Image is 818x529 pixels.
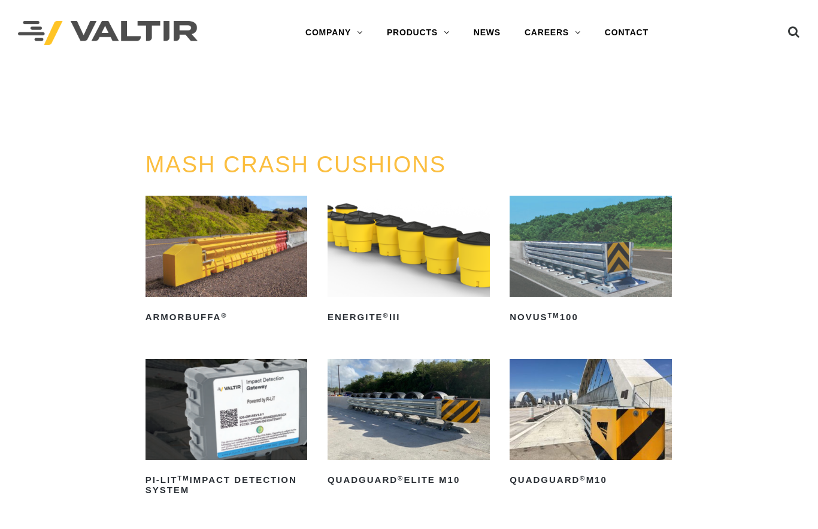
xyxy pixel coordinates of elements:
[146,308,308,327] h2: ArmorBuffa
[510,359,672,490] a: QuadGuard®M10
[375,21,462,45] a: PRODUCTS
[18,21,198,45] img: Valtir
[510,471,672,490] h2: QuadGuard M10
[328,359,490,490] a: QuadGuard®Elite M10
[293,21,375,45] a: COMPANY
[146,359,308,500] a: PI-LITTMImpact Detection System
[146,471,308,500] h2: PI-LIT Impact Detection System
[146,196,308,327] a: ArmorBuffa®
[221,312,227,319] sup: ®
[513,21,593,45] a: CAREERS
[510,308,672,327] h2: NOVUS 100
[328,308,490,327] h2: ENERGITE III
[383,312,389,319] sup: ®
[593,21,661,45] a: CONTACT
[510,196,672,327] a: NOVUSTM100
[146,152,447,177] a: MASH CRASH CUSHIONS
[177,475,189,482] sup: TM
[328,471,490,490] h2: QuadGuard Elite M10
[398,475,404,482] sup: ®
[328,196,490,327] a: ENERGITE®III
[548,312,560,319] sup: TM
[462,21,513,45] a: NEWS
[580,475,586,482] sup: ®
